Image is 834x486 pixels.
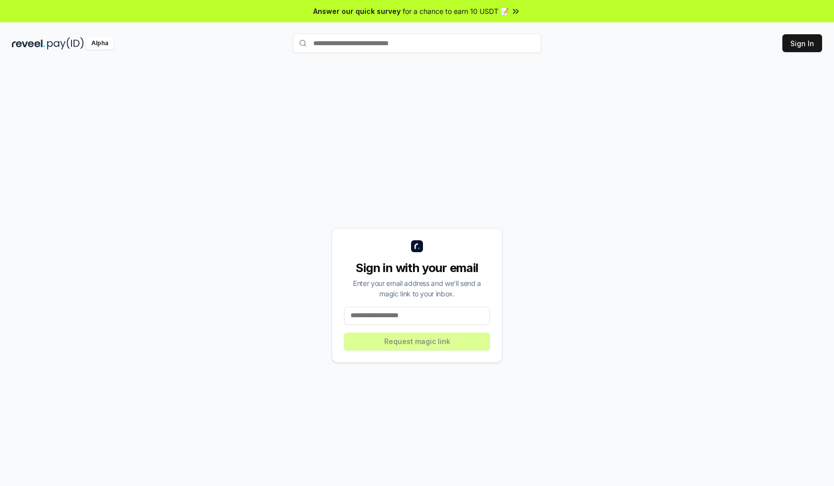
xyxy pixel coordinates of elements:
[47,37,84,50] img: pay_id
[344,260,490,276] div: Sign in with your email
[782,34,822,52] button: Sign In
[403,6,509,16] span: for a chance to earn 10 USDT 📝
[12,37,45,50] img: reveel_dark
[86,37,114,50] div: Alpha
[344,278,490,299] div: Enter your email address and we’ll send a magic link to your inbox.
[313,6,401,16] span: Answer our quick survey
[411,240,423,252] img: logo_small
